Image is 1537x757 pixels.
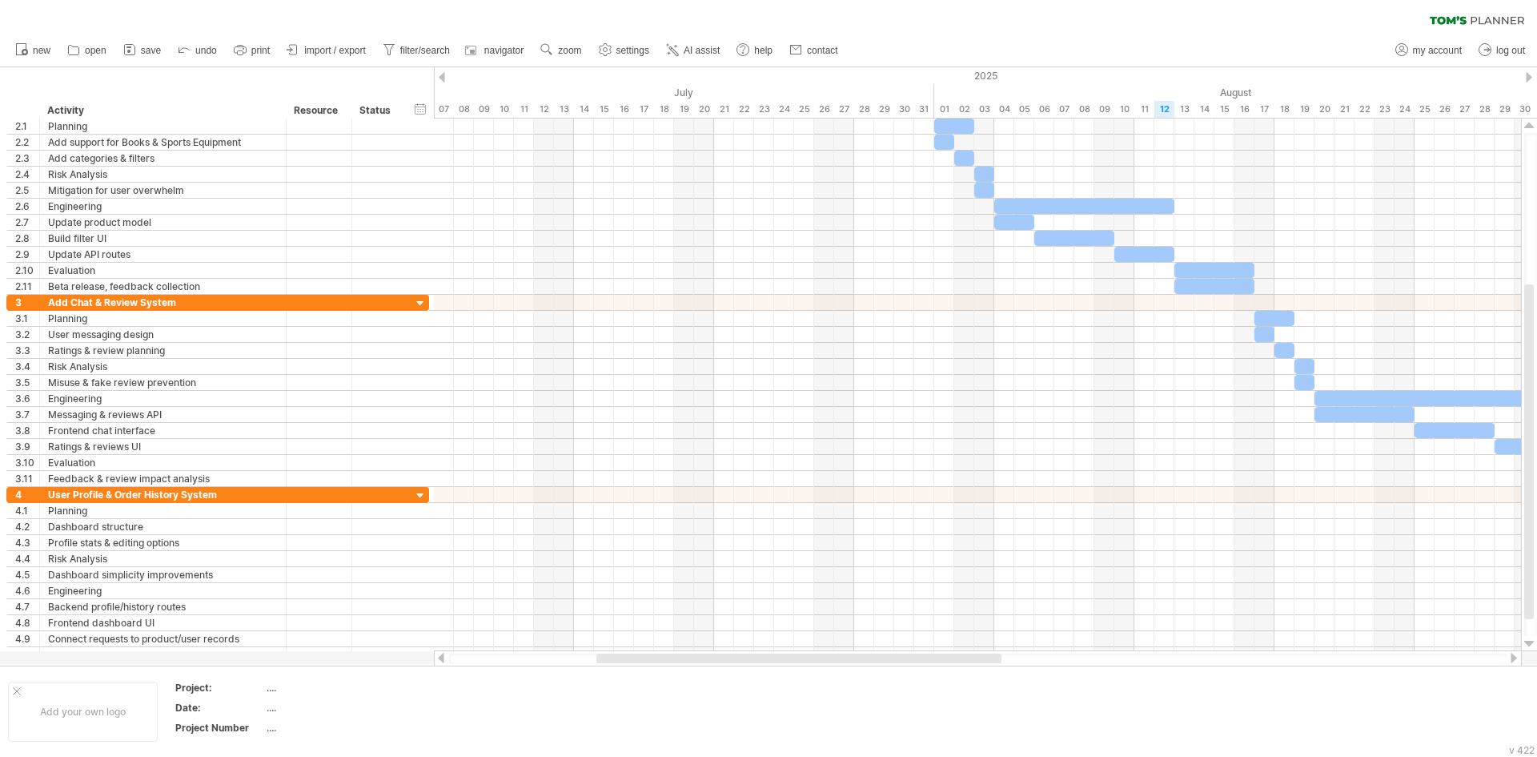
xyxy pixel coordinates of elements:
[15,167,39,182] div: 2.4
[15,135,39,150] div: 2.2
[1509,744,1535,756] div: v 422
[1154,101,1174,118] div: Tuesday, 12 August 2025
[48,327,278,342] div: User messaging design
[15,567,39,582] div: 4.5
[48,423,278,438] div: Frontend chat interface
[914,101,934,118] div: Thursday, 31 July 2025
[15,327,39,342] div: 3.2
[15,471,39,486] div: 3.11
[48,439,278,454] div: Ratings & reviews UI
[175,721,263,735] div: Project Number
[807,45,838,56] span: contact
[1354,101,1374,118] div: Friday, 22 August 2025
[536,40,586,61] a: zoom
[48,615,278,630] div: Frontend dashboard UI
[934,101,954,118] div: Friday, 1 August 2025
[48,535,278,550] div: Profile stats & editing options
[534,101,554,118] div: Saturday, 12 July 2025
[1034,101,1054,118] div: Wednesday, 6 August 2025
[1496,45,1525,56] span: log out
[15,631,39,646] div: 4.9
[48,183,278,198] div: Mitigation for user overwhelm
[794,101,814,118] div: Friday, 25 July 2025
[1314,101,1334,118] div: Wednesday, 20 August 2025
[15,279,39,294] div: 2.11
[994,101,1014,118] div: Monday, 4 August 2025
[1435,101,1455,118] div: Tuesday, 26 August 2025
[48,455,278,470] div: Evaluation
[454,101,474,118] div: Tuesday, 8 July 2025
[15,439,39,454] div: 3.9
[48,151,278,166] div: Add categories & filters
[1234,101,1254,118] div: Saturday, 16 August 2025
[48,647,278,662] div: Evaluation
[1334,101,1354,118] div: Thursday, 21 August 2025
[48,167,278,182] div: Risk Analysis
[874,101,894,118] div: Tuesday, 29 July 2025
[15,423,39,438] div: 3.8
[15,199,39,214] div: 2.6
[1214,101,1234,118] div: Friday, 15 August 2025
[267,681,401,695] div: ....
[1455,101,1475,118] div: Wednesday, 27 August 2025
[175,701,263,715] div: Date:
[119,40,166,61] a: save
[47,103,277,119] div: Activity
[1395,101,1415,118] div: Sunday, 24 August 2025
[774,101,794,118] div: Thursday, 24 July 2025
[558,45,581,56] span: zoom
[15,391,39,406] div: 3.6
[48,215,278,230] div: Update product model
[1094,101,1114,118] div: Saturday, 9 August 2025
[15,407,39,422] div: 3.7
[574,101,594,118] div: Monday, 14 July 2025
[15,119,39,134] div: 2.1
[1114,101,1134,118] div: Sunday, 10 August 2025
[15,647,39,662] div: 4.10
[48,199,278,214] div: Engineering
[15,503,39,518] div: 4.1
[15,247,39,262] div: 2.9
[48,599,278,614] div: Backend profile/history routes
[1054,101,1074,118] div: Thursday, 7 August 2025
[1254,101,1274,118] div: Sunday, 17 August 2025
[314,84,934,101] div: July 2025
[48,135,278,150] div: Add support for Books & Sports Equipment
[15,519,39,534] div: 4.2
[15,487,39,502] div: 4
[754,101,774,118] div: Wednesday, 23 July 2025
[11,40,55,61] a: new
[554,101,574,118] div: Sunday, 13 July 2025
[48,407,278,422] div: Messaging & reviews API
[15,151,39,166] div: 2.3
[15,311,39,326] div: 3.1
[616,45,649,56] span: settings
[754,45,773,56] span: help
[514,101,534,118] div: Friday, 11 July 2025
[48,247,278,262] div: Update API routes
[1413,45,1462,56] span: my account
[48,359,278,374] div: Risk Analysis
[894,101,914,118] div: Wednesday, 30 July 2025
[379,40,455,61] a: filter/search
[434,101,454,118] div: Monday, 7 July 2025
[1374,101,1395,118] div: Saturday, 23 August 2025
[48,631,278,646] div: Connect requests to product/user records
[662,40,724,61] a: AI assist
[267,721,401,735] div: ....
[230,40,275,61] a: print
[48,375,278,390] div: Misuse & fake review prevention
[463,40,528,61] a: navigator
[48,343,278,358] div: Ratings & review planning
[785,40,843,61] a: contact
[15,375,39,390] div: 3.5
[15,583,39,598] div: 4.6
[359,103,395,119] div: Status
[1415,101,1435,118] div: Monday, 25 August 2025
[48,391,278,406] div: Engineering
[15,183,39,198] div: 2.5
[48,119,278,134] div: Planning
[48,263,278,278] div: Evaluation
[15,551,39,566] div: 4.4
[1134,101,1154,118] div: Monday, 11 August 2025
